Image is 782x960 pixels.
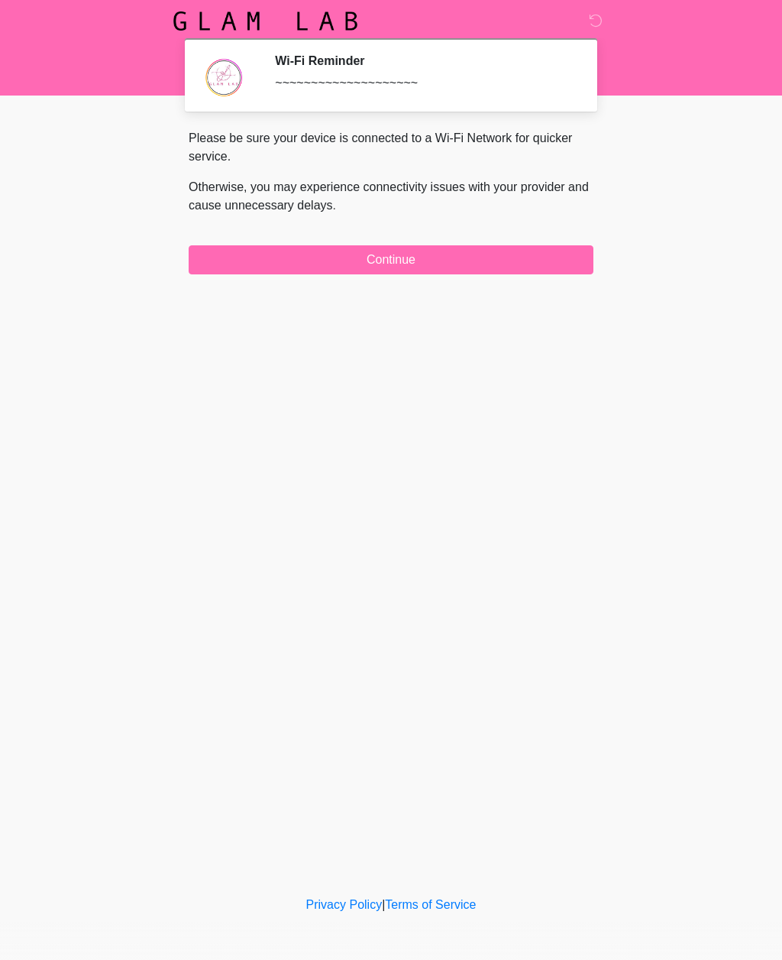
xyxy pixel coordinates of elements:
div: ~~~~~~~~~~~~~~~~~~~~ [275,74,570,92]
a: Privacy Policy [306,898,383,911]
a: Terms of Service [385,898,476,911]
h2: Wi-Fi Reminder [275,54,570,68]
p: Please be sure your device is connected to a Wi-Fi Network for quicker service. [189,129,593,166]
img: Agent Avatar [200,54,246,99]
button: Continue [189,245,593,274]
a: | [382,898,385,911]
p: Otherwise, you may experience connectivity issues with your provider and cause unnecessary delays [189,178,593,215]
span: . [333,199,336,212]
img: Glam Lab Logo [173,11,357,31]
